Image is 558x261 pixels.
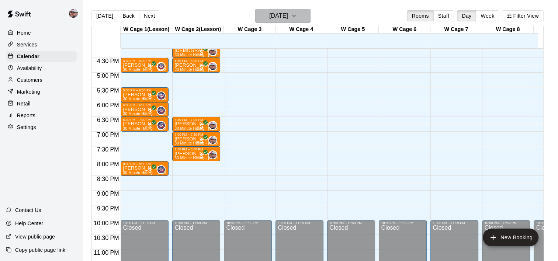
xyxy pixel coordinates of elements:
[174,133,218,136] div: 7:00 PM – 7:30 PM
[6,122,77,133] a: Settings
[6,110,77,121] a: Reports
[69,9,78,18] img: Alec Silverman
[329,221,373,225] div: 10:00 PM – 11:59 PM
[95,73,121,79] span: 5:00 PM
[457,10,476,21] button: Day
[198,63,205,71] span: All customers have paid
[6,98,77,109] a: Retail
[95,117,121,123] span: 6:30 PM
[269,11,288,21] h6: [DATE]
[123,88,166,92] div: 5:30 PM – 6:00 PM
[123,97,197,101] span: 30 Minute Hitting - [GEOGRAPHIC_DATA]
[379,26,430,33] div: W Cage 6
[209,151,216,159] img: Alec Silverman
[172,43,220,58] div: 4:00 PM – 4:30 PM: 30 Minute Hitting - Westampton
[208,47,217,56] div: Alec Silverman
[121,161,169,176] div: 8:00 PM – 8:30 PM: Luca Pallies
[17,123,36,131] p: Settings
[95,191,121,197] span: 9:00 PM
[208,121,217,130] div: Alec Silverman
[174,141,248,145] span: 30 Minute Hitting - [GEOGRAPHIC_DATA]
[6,74,77,86] a: Customers
[95,161,121,167] span: 8:00 PM
[157,63,165,70] img: Johnathan "JP" Paskewicz
[17,88,40,95] p: Marketing
[160,62,166,71] span: Johnathan "JP" Paskewicz
[6,51,77,62] div: Calendar
[174,221,218,225] div: 10:00 PM – 11:59 PM
[482,26,534,33] div: W Cage 8
[381,221,424,225] div: 10:00 PM – 11:59 PM
[123,59,166,63] div: 4:30 PM – 5:00 PM
[208,136,217,145] div: Alec Silverman
[208,62,217,71] div: Alec Silverman
[157,92,165,100] img: Derek "Boomer" Wickersham
[209,63,216,70] img: Alec Silverman
[433,221,476,225] div: 10:00 PM – 11:59 PM
[6,39,77,50] a: Services
[121,26,172,33] div: W Cage 1(Lesson)
[174,53,248,57] span: 30 Minute Hitting - [GEOGRAPHIC_DATA]
[174,147,218,151] div: 7:30 PM – 8:00 PM
[17,65,42,72] p: Availability
[502,10,543,21] button: Filter View
[92,220,121,226] span: 10:00 PM
[92,250,121,256] span: 11:00 PM
[198,122,205,130] span: All customers have paid
[174,118,218,122] div: 6:30 PM – 7:00 PM
[160,91,166,100] span: Derek "Boomer" Wickersham
[146,63,154,71] span: All customers have paid
[121,102,169,117] div: 6:00 PM – 6:30 PM: Jude Hollup
[67,6,83,21] div: Alec Silverman
[172,58,220,73] div: 4:30 PM – 5:00 PM: 30 Minute Hitting - Westampton
[157,121,166,130] div: Derek "Boomer" Wickersham
[95,132,121,138] span: 7:00 PM
[198,137,205,145] span: All customers have paid
[123,221,166,225] div: 10:00 PM – 11:59 PM
[211,150,217,159] span: Alec Silverman
[160,165,166,174] span: Derek "Boomer" Wickersham
[121,58,169,73] div: 4:30 PM – 5:00 PM: Brady Dooley
[208,150,217,159] div: Alec Silverman
[157,106,166,115] div: Derek "Boomer" Wickersham
[123,162,166,166] div: 8:00 PM – 8:30 PM
[95,102,121,108] span: 6:00 PM
[6,63,77,74] a: Availability
[483,229,538,246] button: add
[17,29,31,36] p: Home
[209,136,216,144] img: Alec Silverman
[95,176,121,182] span: 8:30 PM
[157,166,165,173] img: Derek "Boomer" Wickersham
[172,26,224,33] div: W Cage 2(Lesson)
[95,146,121,153] span: 7:30 PM
[123,118,166,122] div: 6:30 PM – 7:00 PM
[17,100,31,107] p: Retail
[484,221,528,225] div: 10:00 PM – 11:59 PM
[275,26,327,33] div: W Cage 4
[95,87,121,94] span: 5:30 PM
[433,10,454,21] button: Staff
[157,107,165,114] img: Derek "Boomer" Wickersham
[157,165,166,174] div: Derek "Boomer" Wickersham
[226,221,270,225] div: 10:00 PM – 11:59 PM
[172,146,220,161] div: 7:30 PM – 8:00 PM: 30 Minute Hitting - Westampton
[15,220,43,227] p: Help Center
[476,10,499,21] button: Week
[123,67,197,72] span: 30 Minute Hitting - [GEOGRAPHIC_DATA]
[211,62,217,71] span: Alec Silverman
[6,86,77,97] a: Marketing
[6,27,77,38] a: Home
[211,136,217,145] span: Alec Silverman
[146,167,154,174] span: All customers have paid
[17,41,37,48] p: Services
[174,67,248,72] span: 30 Minute Hitting - [GEOGRAPHIC_DATA]
[174,126,248,130] span: 30 Minute Hitting - [GEOGRAPHIC_DATA]
[17,53,39,60] p: Calendar
[209,48,216,55] img: Alec Silverman
[255,9,311,23] button: [DATE]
